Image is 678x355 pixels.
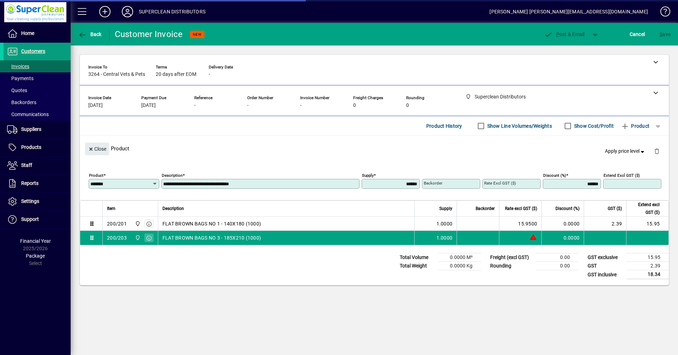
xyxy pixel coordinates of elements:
[541,217,584,231] td: 0.0000
[584,253,626,262] td: GST exclusive
[88,103,103,108] span: [DATE]
[94,5,116,18] button: Add
[486,122,552,130] label: Show Line Volumes/Weights
[396,262,439,270] td: Total Weight
[116,5,139,18] button: Profile
[4,96,71,108] a: Backorders
[107,234,127,241] div: 200/203
[247,103,249,108] span: -
[648,143,665,160] button: Delete
[424,181,442,186] mat-label: Backorder
[4,193,71,210] a: Settings
[107,205,115,212] span: Item
[426,120,462,132] span: Product History
[115,29,183,40] div: Customer Invoice
[648,148,665,154] app-page-header-button: Delete
[78,31,102,37] span: Back
[660,31,662,37] span: S
[88,143,106,155] span: Close
[543,173,566,178] mat-label: Discount (%)
[484,181,516,186] mat-label: Rate excl GST ($)
[89,173,103,178] mat-label: Product
[80,136,669,161] div: Product
[626,262,669,270] td: 2.39
[584,262,626,270] td: GST
[133,220,141,228] span: Superclean Distributors
[439,262,481,270] td: 0.0000 Kg
[7,112,49,117] span: Communications
[621,120,649,132] span: Product
[541,231,584,245] td: 0.0000
[608,205,622,212] span: GST ($)
[162,205,184,212] span: Description
[489,6,648,17] div: [PERSON_NAME] [PERSON_NAME][EMAIL_ADDRESS][DOMAIN_NAME]
[536,253,578,262] td: 0.00
[4,175,71,192] a: Reports
[555,205,579,212] span: Discount (%)
[584,270,626,279] td: GST inclusive
[7,76,34,81] span: Payments
[26,253,45,259] span: Package
[162,220,261,227] span: FLAT BROWN BAGS NO 1 - 140X180 (1000)
[628,28,647,41] button: Cancel
[21,198,39,204] span: Settings
[396,253,439,262] td: Total Volume
[4,157,71,174] a: Staff
[21,162,32,168] span: Staff
[584,217,626,231] td: 2.39
[631,201,660,216] span: Extend excl GST ($)
[626,217,668,231] td: 15.95
[4,211,71,228] a: Support
[362,173,374,178] mat-label: Supply
[88,72,145,77] span: 3264 - Central Vets & Pets
[4,25,71,42] a: Home
[4,72,71,84] a: Payments
[4,108,71,120] a: Communications
[300,103,302,108] span: -
[76,28,103,41] button: Back
[107,220,127,227] div: 200/201
[162,234,261,241] span: FLAT BROWN BAGS NO 3 - 185X210 (1000)
[603,173,640,178] mat-label: Extend excl GST ($)
[4,121,71,138] a: Suppliers
[71,28,109,41] app-page-header-button: Back
[536,262,578,270] td: 0.00
[476,205,495,212] span: Backorder
[4,139,71,156] a: Products
[487,262,536,270] td: Rounding
[21,30,34,36] span: Home
[605,148,646,155] span: Apply price level
[423,120,465,132] button: Product History
[194,103,196,108] span: -
[660,29,671,40] span: ave
[193,32,202,37] span: NEW
[436,220,453,227] span: 1.0000
[21,216,39,222] span: Support
[436,234,453,241] span: 1.0000
[655,1,669,24] a: Knowledge Base
[602,145,649,158] button: Apply price level
[487,253,536,262] td: Freight (excl GST)
[21,180,38,186] span: Reports
[504,220,537,227] div: 15.9500
[626,270,669,279] td: 18.34
[658,28,672,41] button: Save
[162,173,183,178] mat-label: Description
[21,126,41,132] span: Suppliers
[7,100,36,105] span: Backorders
[7,64,29,69] span: Invoices
[141,103,156,108] span: [DATE]
[540,28,588,41] button: Post & Email
[21,48,45,54] span: Customers
[556,31,559,37] span: P
[85,143,109,155] button: Close
[83,145,111,152] app-page-header-button: Close
[156,72,196,77] span: 20 days after EOM
[544,31,585,37] span: ost & Email
[439,253,481,262] td: 0.0000 M³
[21,144,41,150] span: Products
[439,205,452,212] span: Supply
[505,205,537,212] span: Rate excl GST ($)
[209,72,210,77] span: -
[573,122,614,130] label: Show Cost/Profit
